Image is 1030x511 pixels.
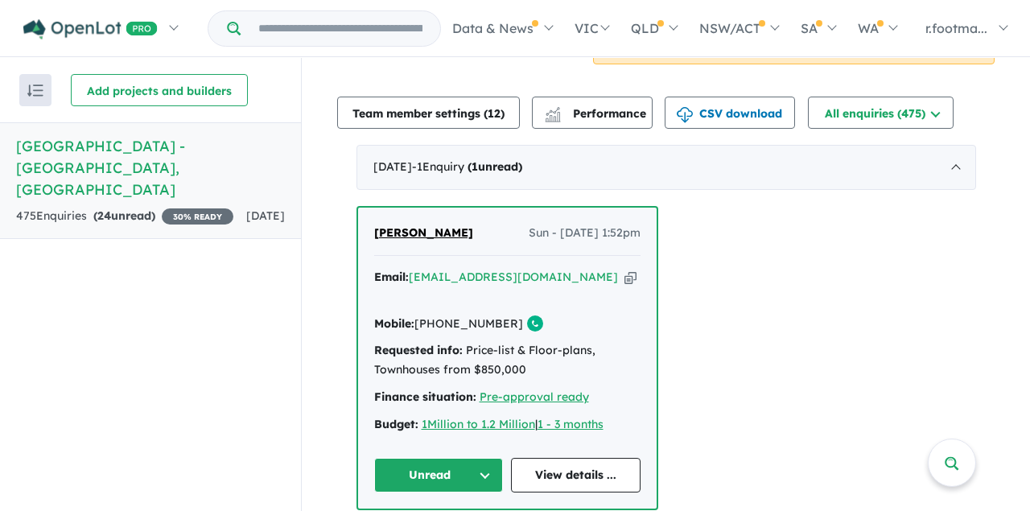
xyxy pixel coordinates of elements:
[808,97,954,129] button: All enquiries (475)
[472,159,478,174] span: 1
[71,74,248,106] button: Add projects and builders
[374,415,641,435] div: |
[532,97,653,129] button: Performance
[422,417,535,431] a: 1Million to 1.2 Million
[374,417,418,431] strong: Budget:
[546,107,560,116] img: line-chart.svg
[412,159,522,174] span: - 1 Enquir y
[23,19,158,39] img: Openlot PRO Logo White
[529,224,641,243] span: Sun - [DATE] 1:52pm
[16,135,285,200] h5: [GEOGRAPHIC_DATA] - [GEOGRAPHIC_DATA] , [GEOGRAPHIC_DATA]
[337,97,520,129] button: Team member settings (12)
[409,270,618,284] a: [EMAIL_ADDRESS][DOMAIN_NAME]
[374,458,504,492] button: Unread
[480,389,589,404] a: Pre-approval ready
[27,84,43,97] img: sort.svg
[374,224,473,243] a: [PERSON_NAME]
[545,112,561,122] img: bar-chart.svg
[374,225,473,240] span: [PERSON_NAME]
[374,270,409,284] strong: Email:
[374,389,476,404] strong: Finance situation:
[374,343,463,357] strong: Requested info:
[16,207,233,226] div: 475 Enquir ies
[246,208,285,223] span: [DATE]
[244,11,437,46] input: Try estate name, suburb, builder or developer
[925,20,987,36] span: r.footma...
[624,269,637,286] button: Copy
[374,316,414,331] strong: Mobile:
[374,341,641,380] div: Price-list & Floor-plans, Townhouses from $850,000
[665,97,795,129] button: CSV download
[356,145,976,190] div: [DATE]
[677,107,693,123] img: download icon
[547,106,646,121] span: Performance
[93,208,155,223] strong: ( unread)
[468,159,522,174] strong: ( unread)
[162,208,233,225] span: 30 % READY
[511,458,641,492] a: View details ...
[538,417,604,431] a: 1 - 3 months
[488,106,501,121] span: 12
[97,208,111,223] span: 24
[414,316,523,331] a: [PHONE_NUMBER]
